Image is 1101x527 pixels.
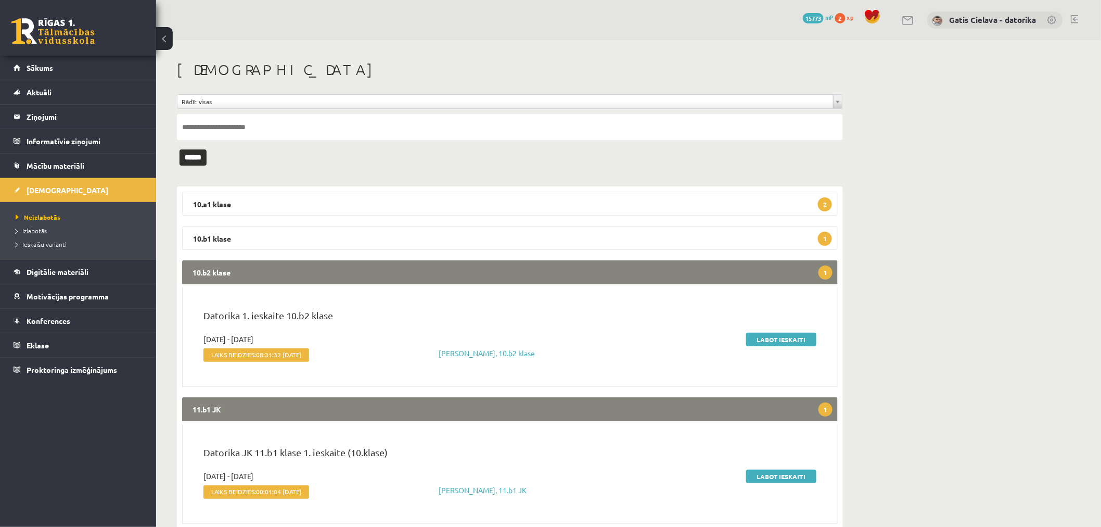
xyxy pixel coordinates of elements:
legend: Informatīvie ziņojumi [27,129,143,153]
span: [DATE] - [DATE] [203,471,253,482]
span: [DEMOGRAPHIC_DATA] [27,185,108,195]
a: [DEMOGRAPHIC_DATA] [14,178,143,202]
a: Labot ieskaiti [746,470,816,483]
span: 1 [818,266,833,280]
span: Eklase [27,341,49,350]
p: Datorika JK 11.b1 klase 1. ieskaite (10.klase) [203,445,816,465]
img: Gatis Cielava - datorika [932,16,943,26]
span: Izlabotās [16,227,47,235]
span: mP [825,13,834,21]
a: Izlabotās [16,226,146,235]
a: Labot ieskaiti [746,333,816,346]
a: Rādīt visas [177,95,842,108]
span: Mācību materiāli [27,161,84,170]
span: Sākums [27,63,53,72]
span: [DATE] - [DATE] [203,334,253,345]
a: Eklase [14,333,143,357]
span: Neizlabotās [16,213,60,221]
a: [PERSON_NAME], 10.b2 klase [439,348,535,358]
a: Konferences [14,309,143,333]
span: 00:01:04 [DATE] [256,488,301,495]
span: 1 [818,403,833,417]
span: 15773 [803,13,824,23]
legend: 10.a1 klase [182,192,838,216]
span: Motivācijas programma [27,292,109,301]
a: 15773 mP [803,13,834,21]
a: [PERSON_NAME], 11.b1 JK [439,485,527,495]
a: Informatīvie ziņojumi [14,129,143,153]
h1: [DEMOGRAPHIC_DATA] [177,61,843,79]
a: Motivācijas programma [14,284,143,308]
span: Aktuāli [27,87,52,97]
legend: Ziņojumi [27,105,143,129]
a: Sākums [14,56,143,80]
legend: 10.b2 klase [182,260,838,284]
span: 2 [835,13,846,23]
span: Konferences [27,316,70,325]
span: 1 [818,232,832,246]
a: Proktoringa izmēģinājums [14,358,143,382]
span: 08:31:32 [DATE] [256,351,301,358]
p: Datorika 1. ieskaite 10.b2 klase [203,308,816,328]
span: 2 [818,197,832,211]
span: Digitālie materiāli [27,267,88,277]
a: Neizlabotās [16,212,146,222]
legend: 11.b1 JK [182,397,838,421]
span: Ieskaišu varianti [16,240,67,248]
span: Laiks beidzies: [203,485,309,499]
a: Gatis Cielava - datorika [950,15,1036,25]
a: 2 xp [835,13,859,21]
span: Laiks beidzies: [203,348,309,362]
span: Proktoringa izmēģinājums [27,365,117,374]
a: Aktuāli [14,80,143,104]
a: Ieskaišu varianti [16,240,146,249]
span: xp [847,13,854,21]
a: Ziņojumi [14,105,143,129]
a: Mācību materiāli [14,154,143,178]
a: Digitālie materiāli [14,260,143,284]
legend: 10.b1 klase [182,226,838,250]
span: Rādīt visas [182,95,829,108]
a: Rīgas 1. Tālmācības vidusskola [11,18,95,44]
